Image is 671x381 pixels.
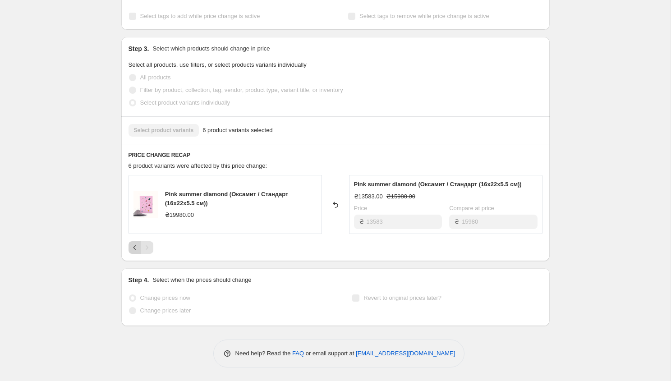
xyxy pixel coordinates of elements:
span: Change prices now [140,294,190,301]
span: ₴13583.00 [354,193,383,200]
img: DSC_8813_80x.jpg [133,191,158,218]
span: 6 product variants selected [202,126,272,135]
span: 6 product variants were affected by this price change: [129,162,267,169]
a: FAQ [292,350,304,357]
a: [EMAIL_ADDRESS][DOMAIN_NAME] [356,350,455,357]
span: Select tags to remove while price change is active [359,13,489,19]
span: Filter by product, collection, tag, vendor, product type, variant title, or inventory [140,87,343,93]
span: ₴15980.00 [386,193,415,200]
span: Price [354,205,368,211]
span: Select tags to add while price change is active [140,13,260,19]
span: ₴19980.00 [165,211,194,218]
p: Select when the prices should change [152,275,251,285]
h2: Step 3. [129,44,149,53]
h6: PRICE CHANGE RECAP [129,151,542,159]
span: Select product variants individually [140,99,230,106]
span: Pink summer diamond (Оксамит / Стандарт (16x22x5.5 см)) [354,181,522,188]
span: Select all products, use filters, or select products variants individually [129,61,307,68]
span: Change prices later [140,307,191,314]
span: All products [140,74,171,81]
span: ₴ [359,218,364,225]
span: Need help? Read the [235,350,293,357]
span: ₴ [455,218,459,225]
span: Pink summer diamond (Оксамит / Стандарт (16x22x5.5 см)) [165,191,289,207]
p: Select which products should change in price [152,44,270,53]
nav: Pagination [129,241,153,254]
span: Revert to original prices later? [363,294,441,301]
button: Previous [129,241,141,254]
h2: Step 4. [129,275,149,285]
span: Compare at price [449,205,494,211]
span: or email support at [304,350,356,357]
